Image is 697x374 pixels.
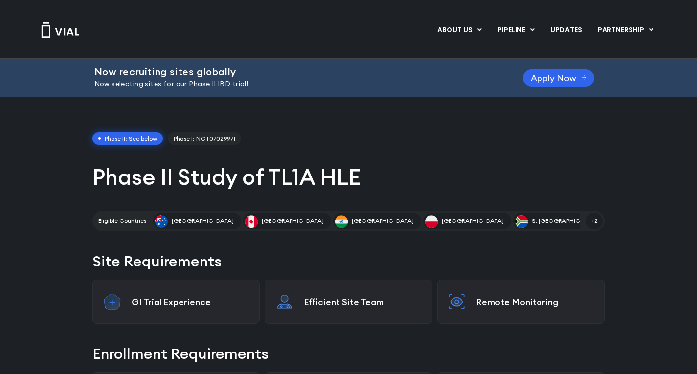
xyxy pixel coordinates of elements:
img: S. Africa [515,215,528,228]
h1: Phase II Study of TL1A HLE [92,163,605,191]
span: S. [GEOGRAPHIC_DATA] [532,217,601,225]
span: [GEOGRAPHIC_DATA] [262,217,324,225]
img: India [335,215,348,228]
span: Phase II: See below [92,132,163,145]
span: [GEOGRAPHIC_DATA] [172,217,234,225]
span: [GEOGRAPHIC_DATA] [442,217,504,225]
p: Remote Monitoring [476,296,594,308]
span: +2 [586,213,603,229]
h2: Eligible Countries [98,217,146,225]
p: Now selecting sites for our Phase II IBD trial! [94,79,498,89]
h2: Now recruiting sites globally [94,66,498,77]
a: Phase I: NCT07029971 [168,132,241,145]
img: Australia [155,215,168,228]
a: Apply Now [523,69,595,87]
h2: Site Requirements [92,251,605,272]
img: Vial Logo [41,22,80,38]
span: [GEOGRAPHIC_DATA] [352,217,414,225]
a: PIPELINEMenu Toggle [490,22,542,39]
img: Canada [245,215,258,228]
a: UPDATES [542,22,589,39]
span: Apply Now [531,74,576,82]
img: Poland [425,215,438,228]
a: ABOUT USMenu Toggle [429,22,489,39]
p: GI Trial Experience [132,296,250,308]
p: Efficient Site Team [304,296,422,308]
h2: Enrollment Requirements [92,343,605,364]
a: PARTNERSHIPMenu Toggle [590,22,661,39]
